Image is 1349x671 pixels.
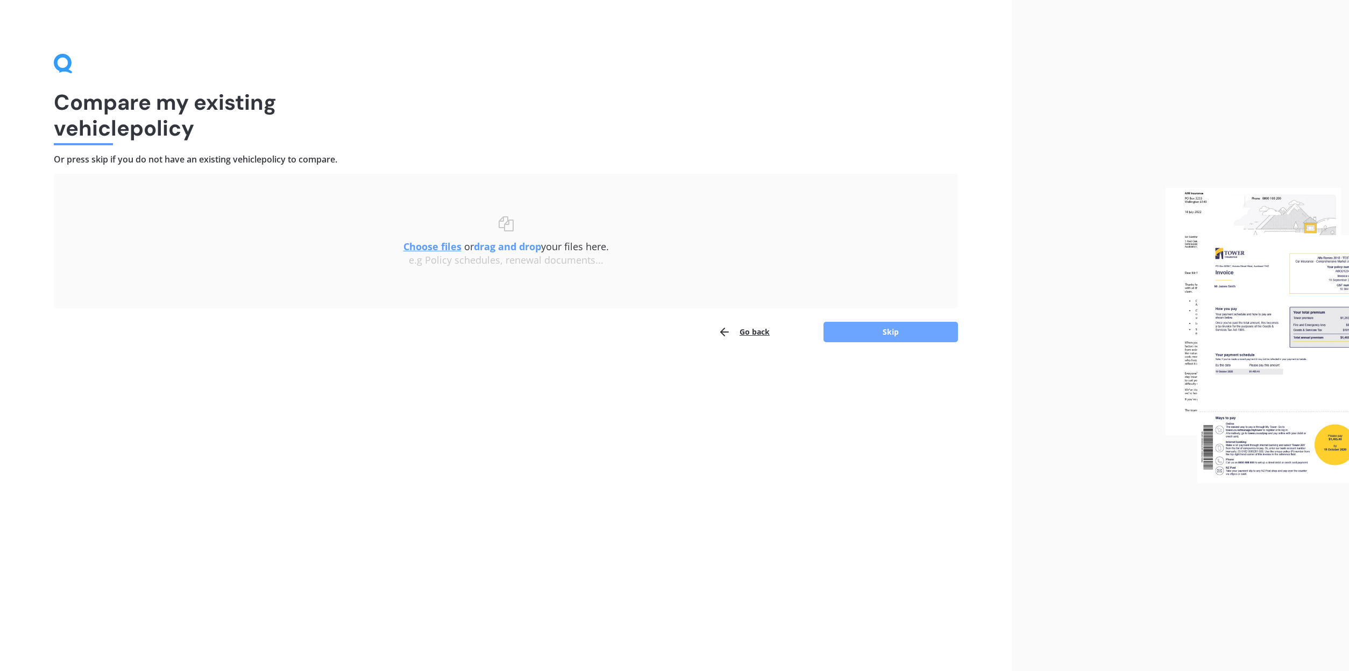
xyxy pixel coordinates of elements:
[54,89,958,141] h1: Compare my existing vehicle policy
[403,240,461,253] u: Choose files
[403,240,609,253] span: or your files here.
[823,322,958,342] button: Skip
[54,154,958,165] h4: Or press skip if you do not have an existing vehicle policy to compare.
[75,255,936,266] div: e.g Policy schedules, renewal documents...
[474,240,541,253] b: drag and drop
[718,321,770,343] button: Go back
[1166,188,1349,484] img: files.webp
